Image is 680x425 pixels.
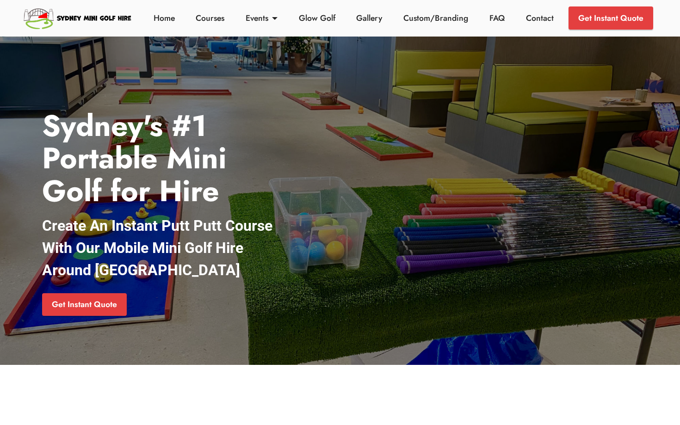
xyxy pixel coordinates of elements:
[42,105,227,212] strong: Sydney's #1 Portable Mini Golf for Hire
[569,6,653,30] a: Get Instant Quote
[151,12,177,24] a: Home
[487,12,507,24] a: FAQ
[193,12,227,24] a: Courses
[296,12,338,24] a: Glow Golf
[243,12,280,24] a: Events
[354,12,385,24] a: Gallery
[22,5,134,31] img: Sydney Mini Golf Hire
[42,293,127,316] a: Get Instant Quote
[42,217,272,279] strong: Create An Instant Putt Putt Course With Our Mobile Mini Golf Hire Around [GEOGRAPHIC_DATA]
[401,12,471,24] a: Custom/Branding
[523,12,556,24] a: Contact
